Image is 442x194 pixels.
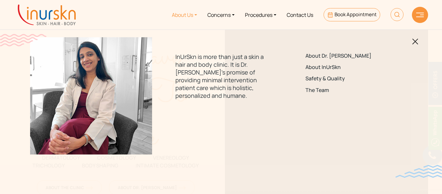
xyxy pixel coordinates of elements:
img: inurskn-logo [18,5,76,25]
img: bluewave [395,165,442,178]
p: InUrSkn is more than just a skin a hair and body clinic. It is Dr. [PERSON_NAME]'s promise of pro... [175,53,266,99]
a: Safety & Quality [305,75,396,82]
a: Book Appointment [324,8,380,21]
a: About Us [167,3,202,27]
a: About InUrSkn [305,64,396,70]
img: HeaderSearch [391,8,403,21]
a: Concerns [202,3,240,27]
span: Book Appointment [335,11,377,18]
a: About Dr. [PERSON_NAME] [305,53,396,59]
img: menuabout [30,37,152,154]
a: The Team [305,87,396,93]
img: hamLine.svg [416,13,424,17]
a: Procedures [240,3,282,27]
a: Contact Us [282,3,318,27]
img: blackclosed [412,39,418,45]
